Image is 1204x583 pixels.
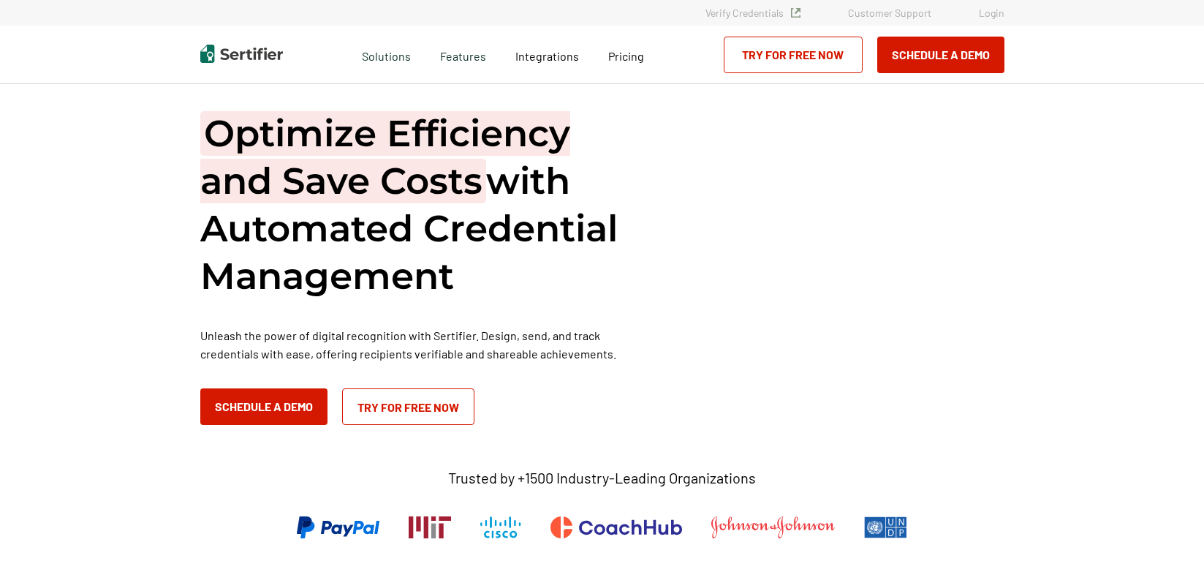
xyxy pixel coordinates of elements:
img: Verified [791,8,800,18]
img: UNDP [864,516,907,538]
span: Features [440,45,486,64]
span: Solutions [362,45,411,64]
p: Trusted by +1500 Industry-Leading Organizations [448,469,756,487]
a: Customer Support [848,7,931,19]
img: CoachHub [550,516,682,538]
span: Pricing [608,49,644,63]
img: Sertifier | Digital Credentialing Platform [200,45,283,63]
p: Unleash the power of digital recognition with Sertifier. Design, send, and track credentials with... [200,326,639,363]
a: Integrations [515,45,579,64]
img: Cisco [480,516,521,538]
span: Integrations [515,49,579,63]
a: Try for Free Now [342,388,474,425]
a: Login [979,7,1004,19]
h1: with Automated Credential Management [200,110,639,300]
img: Massachusetts Institute of Technology [409,516,451,538]
span: Optimize Efficiency and Save Costs [200,111,570,203]
a: Pricing [608,45,644,64]
a: Try for Free Now [724,37,863,73]
a: Verify Credentials [705,7,800,19]
img: Johnson & Johnson [711,516,834,538]
img: PayPal [297,516,379,538]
